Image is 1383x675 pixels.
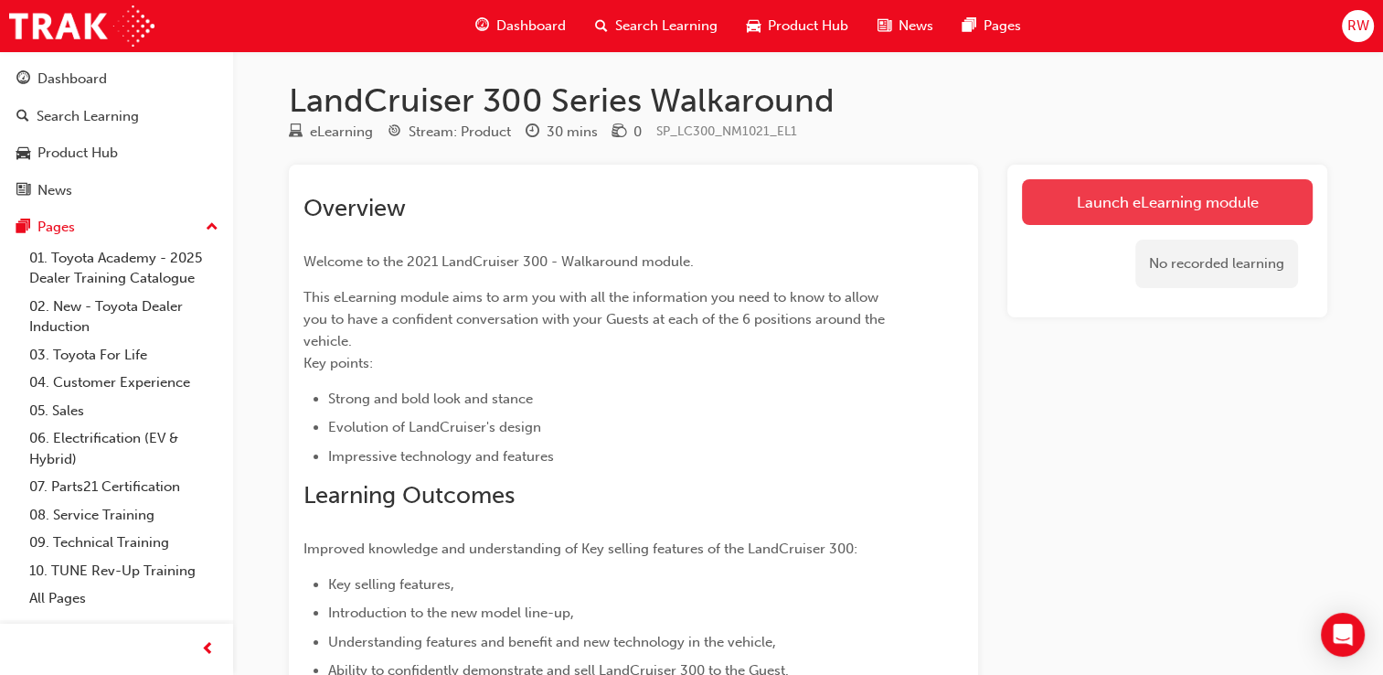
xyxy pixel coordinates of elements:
a: Search Learning [7,100,226,134]
span: News [899,16,933,37]
div: News [37,180,72,201]
span: car-icon [16,145,30,162]
a: 06. Electrification (EV & Hybrid) [22,424,226,473]
a: 08. Service Training [22,501,226,530]
a: Product Hub [7,136,226,170]
a: guage-iconDashboard [461,7,580,45]
span: money-icon [612,124,626,141]
span: Welcome to the 2021 LandCruiser 300 - Walkaround module. [303,253,694,270]
span: target-icon [388,124,401,141]
div: Product Hub [37,143,118,164]
a: search-iconSearch Learning [580,7,732,45]
a: 10. TUNE Rev-Up Training [22,557,226,585]
button: DashboardSearch LearningProduct HubNews [7,59,226,210]
a: 09. Technical Training [22,529,226,557]
a: 05. Sales [22,397,226,425]
img: Trak [9,5,154,47]
a: car-iconProduct Hub [732,7,863,45]
span: Learning resource code [656,123,797,139]
span: search-icon [16,109,29,125]
span: news-icon [16,183,30,199]
a: 02. New - Toyota Dealer Induction [22,293,226,341]
div: 30 mins [547,122,598,143]
span: learningResourceType_ELEARNING-icon [289,124,303,141]
button: Pages [7,210,226,244]
div: Pages [37,217,75,238]
span: Evolution of LandCruiser's design [328,419,541,435]
span: Strong and bold look and stance [328,391,533,407]
span: prev-icon [201,638,215,661]
span: up-icon [206,216,218,240]
div: No recorded learning [1135,240,1298,288]
a: news-iconNews [863,7,948,45]
span: news-icon [878,15,891,37]
a: All Pages [22,584,226,613]
a: Dashboard [7,62,226,96]
span: pages-icon [16,220,30,236]
span: RW [1346,16,1368,37]
span: Impressive technology and features [328,448,554,465]
div: Type [289,121,373,144]
a: pages-iconPages [948,7,1036,45]
span: Improved knowledge and understanding of Key selling features of the LandCruiser 300: [303,541,857,557]
div: Dashboard [37,69,107,90]
div: eLearning [310,122,373,143]
a: 01. Toyota Academy - 2025 Dealer Training Catalogue [22,244,226,293]
span: clock-icon [526,124,539,141]
a: 04. Customer Experience [22,369,226,397]
div: Search Learning [37,106,139,127]
a: 07. Parts21 Certification [22,473,226,501]
span: Understanding features and benefit and new technology in the vehicle, [328,634,776,650]
div: 0 [633,122,642,143]
h1: LandCruiser 300 Series Walkaround [289,80,1327,121]
a: Launch eLearning module [1022,179,1313,225]
div: Stream: Product [409,122,511,143]
span: pages-icon [963,15,976,37]
span: This eLearning module aims to arm you with all the information you need to know to allow you to h... [303,289,888,371]
div: Open Intercom Messenger [1321,613,1365,657]
span: Product Hub [768,16,848,37]
span: Introduction to the new model line-up, [328,605,574,621]
span: guage-icon [16,71,30,88]
div: Duration [526,121,598,144]
span: guage-icon [475,15,489,37]
span: Search Learning [615,16,718,37]
span: Dashboard [496,16,566,37]
span: Pages [984,16,1021,37]
a: 03. Toyota For Life [22,341,226,370]
button: RW [1342,10,1374,42]
div: Price [612,121,642,144]
span: search-icon [595,15,608,37]
span: car-icon [747,15,761,37]
span: Overview [303,194,406,222]
a: News [7,174,226,208]
span: Key selling features, [328,576,454,593]
span: Learning Outcomes [303,481,515,509]
div: Stream [388,121,511,144]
